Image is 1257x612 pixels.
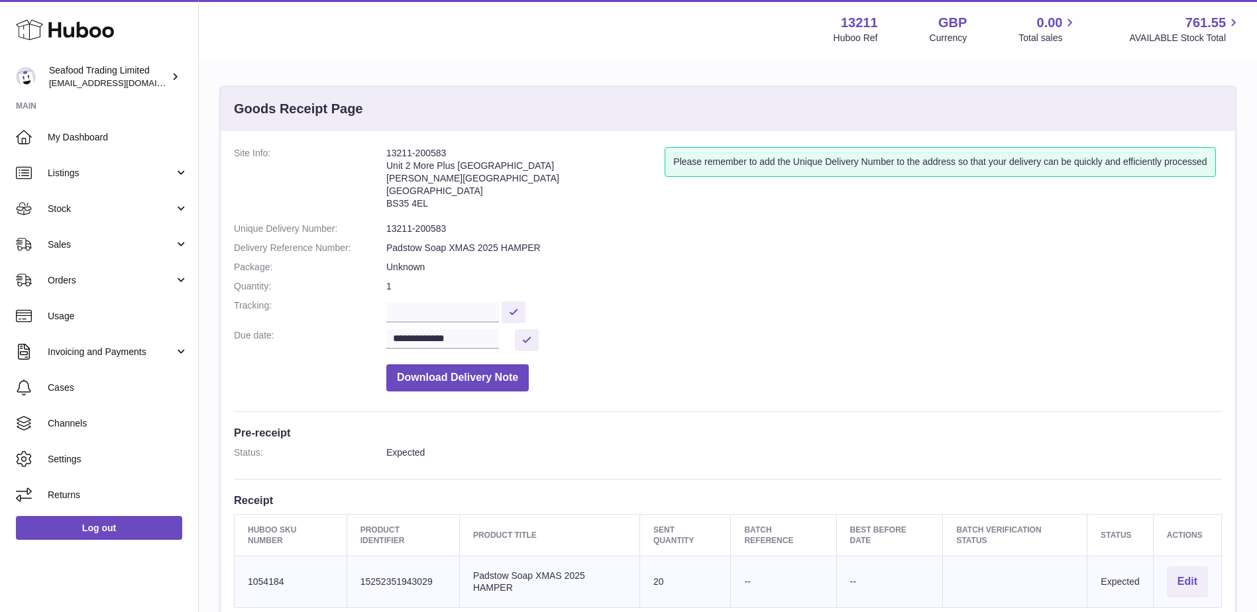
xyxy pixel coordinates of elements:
a: 761.55 AVAILABLE Stock Total [1129,14,1241,44]
dd: Padstow Soap XMAS 2025 HAMPER [386,242,1222,254]
td: 20 [640,556,731,608]
span: [EMAIL_ADDRESS][DOMAIN_NAME] [49,77,195,88]
strong: GBP [938,14,967,32]
span: Settings [48,453,188,466]
th: Huboo SKU Number [235,514,347,556]
th: Batch Reference [731,514,836,556]
a: 0.00 Total sales [1018,14,1077,44]
dt: Quantity: [234,280,386,293]
button: Edit [1167,566,1208,597]
div: Please remember to add the Unique Delivery Number to the address so that your delivery can be qui... [665,147,1215,177]
dd: Expected [386,446,1222,459]
span: Returns [48,489,188,501]
th: Actions [1153,514,1221,556]
dt: Tracking: [234,299,386,323]
button: Download Delivery Note [386,364,529,391]
span: Invoicing and Payments [48,346,174,358]
dt: Status: [234,446,386,459]
div: Huboo Ref [834,32,878,44]
span: 0.00 [1037,14,1063,32]
dt: Site Info: [234,147,386,216]
th: Batch Verification Status [943,514,1087,556]
dt: Package: [234,261,386,274]
address: 13211-200583 Unit 2 More Plus [GEOGRAPHIC_DATA] [PERSON_NAME][GEOGRAPHIC_DATA] [GEOGRAPHIC_DATA] ... [386,147,665,216]
a: Log out [16,516,182,540]
td: 1054184 [235,556,347,608]
td: Padstow Soap XMAS 2025 HAMPER [459,556,639,608]
td: -- [731,556,836,608]
span: My Dashboard [48,131,188,144]
span: Total sales [1018,32,1077,44]
span: Stock [48,203,174,215]
dd: Unknown [386,261,1222,274]
th: Product title [459,514,639,556]
span: 761.55 [1185,14,1226,32]
span: Sales [48,238,174,251]
td: Expected [1087,556,1153,608]
dd: 13211-200583 [386,223,1222,235]
span: AVAILABLE Stock Total [1129,32,1241,44]
td: -- [836,556,943,608]
span: Channels [48,417,188,430]
h3: Pre-receipt [234,425,1222,440]
div: Currency [930,32,967,44]
div: Seafood Trading Limited [49,64,168,89]
img: online@rickstein.com [16,67,36,87]
th: Sent Quantity [640,514,731,556]
th: Status [1087,514,1153,556]
th: Best Before Date [836,514,943,556]
dt: Delivery Reference Number: [234,242,386,254]
td: 15252351943029 [347,556,459,608]
span: Orders [48,274,174,287]
strong: 13211 [841,14,878,32]
span: Usage [48,310,188,323]
h3: Goods Receipt Page [234,100,363,118]
th: Product Identifier [347,514,459,556]
dd: 1 [386,280,1222,293]
h3: Receipt [234,493,1222,507]
dt: Due date: [234,329,386,351]
span: Cases [48,382,188,394]
span: Listings [48,167,174,179]
dt: Unique Delivery Number: [234,223,386,235]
